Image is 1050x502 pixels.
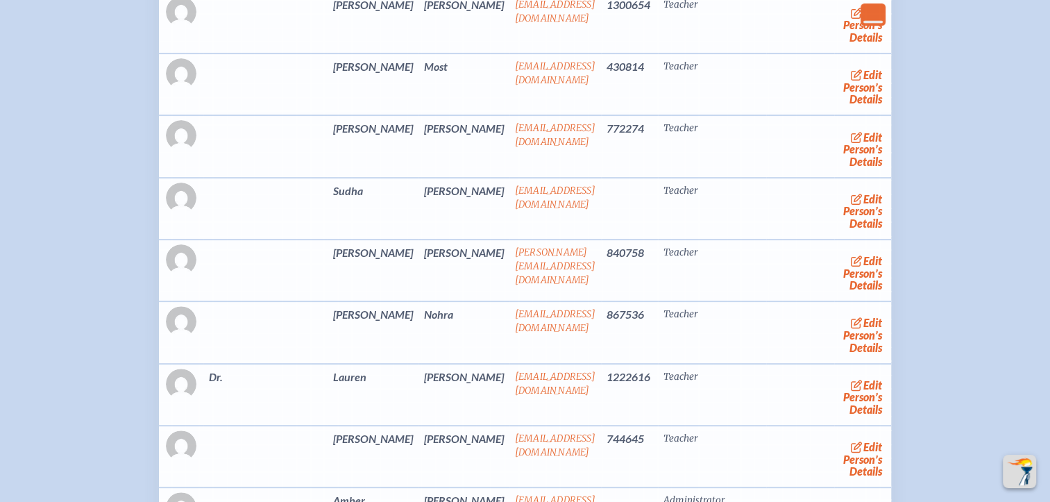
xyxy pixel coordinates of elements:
[840,127,886,171] a: editPerson’s Details
[515,246,595,286] a: [PERSON_NAME][EMAIL_ADDRESS][DOMAIN_NAME]
[840,3,886,47] a: editPerson’s Details
[658,115,766,177] td: Teacher
[515,371,595,396] a: [EMAIL_ADDRESS][DOMAIN_NAME]
[418,240,509,301] td: [PERSON_NAME]
[418,53,509,115] td: Most
[863,440,882,453] span: edit
[840,437,886,481] a: editPerson’s Details
[601,426,658,487] td: 744645
[418,301,509,363] td: Nohra
[418,115,509,177] td: [PERSON_NAME]
[418,364,509,426] td: [PERSON_NAME]
[209,370,223,383] span: Dr.
[515,308,595,334] a: [EMAIL_ADDRESS][DOMAIN_NAME]
[328,301,418,363] td: [PERSON_NAME]
[601,240,658,301] td: 840758
[166,306,196,337] img: Gravatar
[658,426,766,487] td: Teacher
[515,185,595,210] a: [EMAIL_ADDRESS][DOMAIN_NAME]
[863,192,882,206] span: edit
[863,378,882,392] span: edit
[328,426,418,487] td: [PERSON_NAME]
[658,364,766,426] td: Teacher
[601,364,658,426] td: 1222616
[840,65,886,109] a: editPerson’s Details
[1006,458,1033,485] img: To the top
[658,178,766,240] td: Teacher
[515,122,595,148] a: [EMAIL_ADDRESS][DOMAIN_NAME]
[166,369,196,399] img: Gravatar
[658,301,766,363] td: Teacher
[863,131,882,144] span: edit
[863,68,882,81] span: edit
[1003,455,1036,488] button: Scroll Top
[328,178,418,240] td: Sudha
[840,376,886,419] a: editPerson’s Details
[658,240,766,301] td: Teacher
[863,254,882,267] span: edit
[840,190,886,233] a: editPerson’s Details
[166,430,196,461] img: Gravatar
[840,313,886,357] a: editPerson’s Details
[166,120,196,151] img: Gravatar
[328,53,418,115] td: [PERSON_NAME]
[166,183,196,213] img: Gravatar
[328,364,418,426] td: Lauren
[601,115,658,177] td: 772274
[601,53,658,115] td: 430814
[328,115,418,177] td: [PERSON_NAME]
[658,53,766,115] td: Teacher
[515,60,595,86] a: [EMAIL_ADDRESS][DOMAIN_NAME]
[515,433,595,458] a: [EMAIL_ADDRESS][DOMAIN_NAME]
[418,178,509,240] td: [PERSON_NAME]
[166,244,196,275] img: Gravatar
[328,240,418,301] td: [PERSON_NAME]
[863,316,882,329] span: edit
[166,58,196,89] img: Gravatar
[601,301,658,363] td: 867536
[840,251,886,295] a: editPerson’s Details
[418,426,509,487] td: [PERSON_NAME]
